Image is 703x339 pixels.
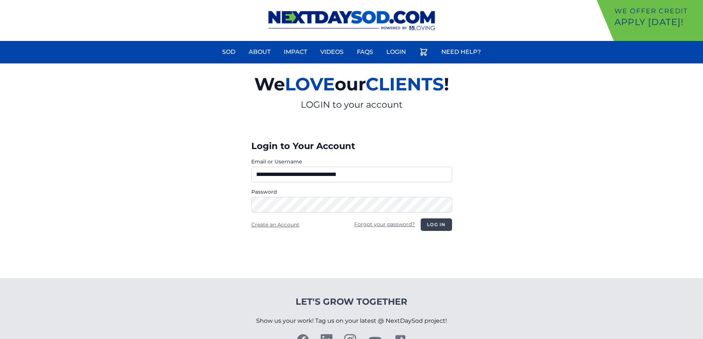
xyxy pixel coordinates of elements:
[352,43,378,61] a: FAQs
[169,69,535,99] h2: We our !
[354,221,415,228] a: Forgot your password?
[382,43,410,61] a: Login
[256,308,447,334] p: Show us your work! Tag us on your latest @ NextDaySod project!
[366,73,444,95] span: CLIENTS
[279,43,311,61] a: Impact
[256,296,447,308] h4: Let's Grow Together
[614,6,700,16] p: We offer Credit
[244,43,275,61] a: About
[285,73,335,95] span: LOVE
[169,99,535,111] p: LOGIN to your account
[437,43,485,61] a: Need Help?
[614,16,700,28] p: Apply [DATE]!
[251,188,452,196] label: Password
[251,140,452,152] h3: Login to Your Account
[251,221,299,228] a: Create an Account
[251,158,452,165] label: Email or Username
[218,43,240,61] a: Sod
[316,43,348,61] a: Videos
[421,218,452,231] button: Log in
